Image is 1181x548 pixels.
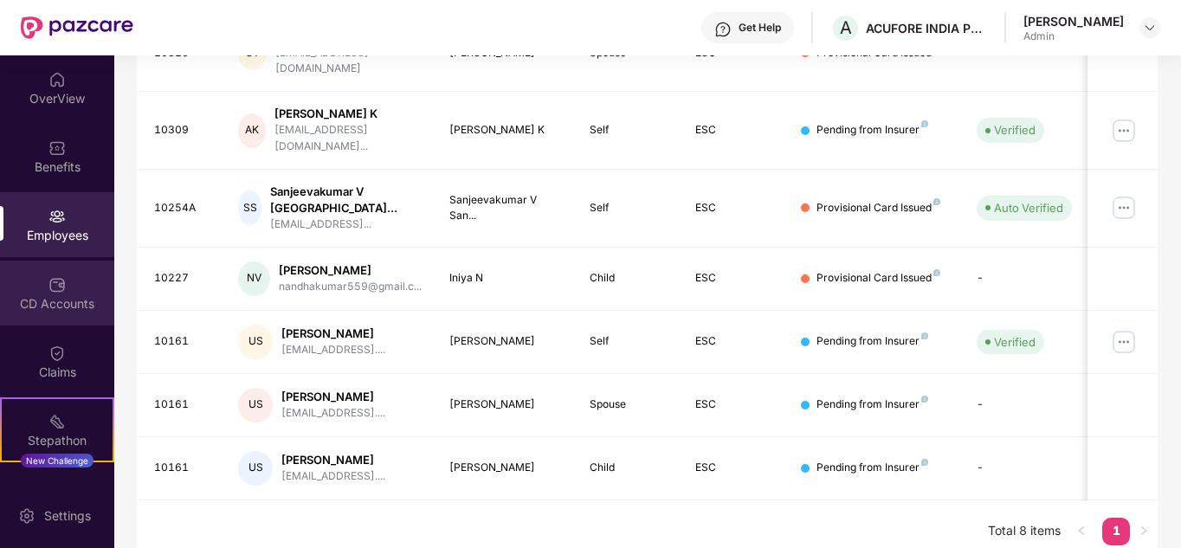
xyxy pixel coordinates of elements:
[48,345,66,362] img: svg+xml;base64,PHN2ZyBpZD0iQ2xhaW0iIHhtbG5zPSJodHRwOi8vd3d3LnczLm9yZy8yMDAwL3N2ZyIgd2lkdGg9IjIwIi...
[590,270,668,287] div: Child
[695,333,773,350] div: ESC
[48,276,66,293] img: svg+xml;base64,PHN2ZyBpZD0iQ0RfQWNjb3VudHMiIGRhdGEtbmFtZT0iQ0QgQWNjb3VudHMiIHhtbG5zPSJodHRwOi8vd3...
[963,248,1086,311] td: -
[48,481,66,499] img: svg+xml;base64,PHN2ZyBpZD0iRW5kb3JzZW1lbnRzIiB4bWxucz0iaHR0cDovL3d3dy53My5vcmcvMjAwMC9zdmciIHdpZH...
[921,332,928,339] img: svg+xml;base64,PHN2ZyB4bWxucz0iaHR0cDovL3d3dy53My5vcmcvMjAwMC9zdmciIHdpZHRoPSI4IiBoZWlnaHQ9IjgiIH...
[1023,13,1124,29] div: [PERSON_NAME]
[1110,117,1138,145] img: manageButton
[449,396,563,413] div: [PERSON_NAME]
[1110,194,1138,222] img: manageButton
[1143,21,1157,35] img: svg+xml;base64,PHN2ZyBpZD0iRHJvcGRvd24tMzJ4MzIiIHhtbG5zPSJodHRwOi8vd3d3LnczLm9yZy8yMDAwL3N2ZyIgd2...
[1068,518,1095,545] button: left
[933,269,940,276] img: svg+xml;base64,PHN2ZyB4bWxucz0iaHR0cDovL3d3dy53My5vcmcvMjAwMC9zdmciIHdpZHRoPSI4IiBoZWlnaHQ9IjgiIH...
[921,459,928,466] img: svg+xml;base64,PHN2ZyB4bWxucz0iaHR0cDovL3d3dy53My5vcmcvMjAwMC9zdmciIHdpZHRoPSI4IiBoZWlnaHQ9IjgiIH...
[281,342,385,358] div: [EMAIL_ADDRESS]....
[695,460,773,476] div: ESC
[449,270,563,287] div: Iniya N
[279,279,422,295] div: nandhakumar559@gmail.c...
[695,396,773,413] div: ESC
[590,396,668,413] div: Spouse
[449,192,563,225] div: Sanjeevakumar V San...
[816,270,940,287] div: Provisional Card Issued
[1076,525,1087,536] span: left
[963,437,1086,500] td: -
[449,333,563,350] div: [PERSON_NAME]
[988,518,1061,545] li: Total 8 items
[21,454,94,467] div: New Challenge
[866,20,987,36] div: ACUFORE INDIA PRIVATE LIMITED
[840,17,852,38] span: A
[816,122,928,139] div: Pending from Insurer
[994,121,1036,139] div: Verified
[48,139,66,157] img: svg+xml;base64,PHN2ZyBpZD0iQmVuZWZpdHMiIHhtbG5zPSJodHRwOi8vd3d3LnczLm9yZy8yMDAwL3N2ZyIgd2lkdGg9Ij...
[279,262,422,279] div: [PERSON_NAME]
[154,396,211,413] div: 10161
[590,122,668,139] div: Self
[739,21,781,35] div: Get Help
[274,106,422,122] div: [PERSON_NAME] K
[238,388,273,422] div: US
[933,198,940,205] img: svg+xml;base64,PHN2ZyB4bWxucz0iaHR0cDovL3d3dy53My5vcmcvMjAwMC9zdmciIHdpZHRoPSI4IiBoZWlnaHQ9IjgiIH...
[18,507,35,525] img: svg+xml;base64,PHN2ZyBpZD0iU2V0dGluZy0yMHgyMCIgeG1sbnM9Imh0dHA6Ly93d3cudzMub3JnLzIwMDAvc3ZnIiB3aW...
[154,333,211,350] div: 10161
[154,122,211,139] div: 10309
[816,333,928,350] div: Pending from Insurer
[39,507,96,525] div: Settings
[238,113,266,148] div: AK
[238,451,273,486] div: US
[590,460,668,476] div: Child
[921,396,928,403] img: svg+xml;base64,PHN2ZyB4bWxucz0iaHR0cDovL3d3dy53My5vcmcvMjAwMC9zdmciIHdpZHRoPSI4IiBoZWlnaHQ9IjgiIH...
[274,122,422,155] div: [EMAIL_ADDRESS][DOMAIN_NAME]...
[590,200,668,216] div: Self
[695,270,773,287] div: ESC
[281,452,385,468] div: [PERSON_NAME]
[281,405,385,422] div: [EMAIL_ADDRESS]....
[48,208,66,225] img: svg+xml;base64,PHN2ZyBpZD0iRW1wbG95ZWVzIiB4bWxucz0iaHR0cDovL3d3dy53My5vcmcvMjAwMC9zdmciIHdpZHRoPS...
[816,460,928,476] div: Pending from Insurer
[816,200,940,216] div: Provisional Card Issued
[590,333,668,350] div: Self
[154,270,211,287] div: 10227
[1102,518,1130,544] a: 1
[270,184,422,216] div: Sanjeevakumar V [GEOGRAPHIC_DATA]...
[1130,518,1158,545] li: Next Page
[48,71,66,88] img: svg+xml;base64,PHN2ZyBpZD0iSG9tZSIgeG1sbnM9Imh0dHA6Ly93d3cudzMub3JnLzIwMDAvc3ZnIiB3aWR0aD0iMjAiIG...
[1139,525,1149,536] span: right
[1068,518,1095,545] li: Previous Page
[714,21,732,38] img: svg+xml;base64,PHN2ZyBpZD0iSGVscC0zMngzMiIgeG1sbnM9Imh0dHA6Ly93d3cudzMub3JnLzIwMDAvc3ZnIiB3aWR0aD...
[281,468,385,485] div: [EMAIL_ADDRESS]....
[21,16,133,39] img: New Pazcare Logo
[816,396,928,413] div: Pending from Insurer
[238,325,273,359] div: US
[275,45,422,78] div: [EMAIL_ADDRESS][DOMAIN_NAME]
[270,216,422,233] div: [EMAIL_ADDRESS]...
[154,200,211,216] div: 10254A
[1102,518,1130,545] li: 1
[48,413,66,430] img: svg+xml;base64,PHN2ZyB4bWxucz0iaHR0cDovL3d3dy53My5vcmcvMjAwMC9zdmciIHdpZHRoPSIyMSIgaGVpZ2h0PSIyMC...
[449,460,563,476] div: [PERSON_NAME]
[238,190,261,225] div: SS
[238,261,270,296] div: NV
[1130,518,1158,545] button: right
[2,432,113,449] div: Stepathon
[994,333,1036,351] div: Verified
[695,200,773,216] div: ESC
[154,460,211,476] div: 10161
[994,199,1063,216] div: Auto Verified
[1110,328,1138,356] img: manageButton
[449,122,563,139] div: [PERSON_NAME] K
[695,122,773,139] div: ESC
[281,389,385,405] div: [PERSON_NAME]
[963,374,1086,437] td: -
[921,120,928,127] img: svg+xml;base64,PHN2ZyB4bWxucz0iaHR0cDovL3d3dy53My5vcmcvMjAwMC9zdmciIHdpZHRoPSI4IiBoZWlnaHQ9IjgiIH...
[281,326,385,342] div: [PERSON_NAME]
[1023,29,1124,43] div: Admin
